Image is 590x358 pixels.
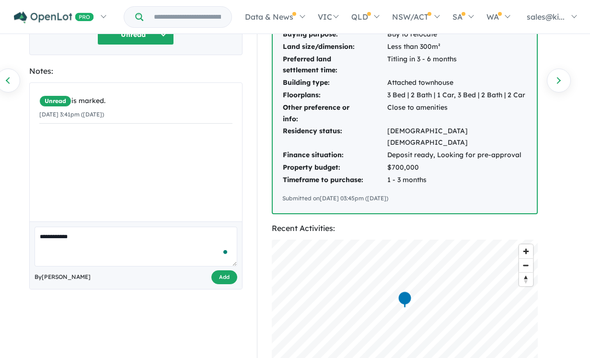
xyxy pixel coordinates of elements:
td: Close to amenities [387,102,527,126]
span: By [PERSON_NAME] [35,272,91,282]
span: Reset bearing to north [519,273,533,286]
td: $700,000 [387,162,527,174]
button: Zoom out [519,258,533,272]
td: Attached townhouse [387,77,527,89]
td: Timeframe to purchase: [282,174,387,186]
img: Openlot PRO Logo White [14,12,94,23]
td: Other preference or info: [282,102,387,126]
td: [DEMOGRAPHIC_DATA] [DEMOGRAPHIC_DATA] [387,125,527,149]
td: Titling in 3 - 6 months [387,53,527,77]
td: Buy to relocate [387,28,527,41]
div: Notes: [29,65,243,78]
td: Deposit ready, Looking for pre-approval [387,149,527,162]
span: sales@ki... [527,12,565,22]
div: Map marker [397,291,412,309]
td: Property budget: [282,162,387,174]
td: Residency status: [282,125,387,149]
button: Unread [97,24,174,45]
button: Add [211,270,237,284]
div: Recent Activities: [272,222,538,235]
textarea: To enrich screen reader interactions, please activate Accessibility in Grammarly extension settings [35,227,237,266]
div: is marked. [39,95,232,107]
span: Unread [39,95,71,107]
small: [DATE] 3:41pm ([DATE]) [39,111,104,118]
td: Land size/dimension: [282,41,387,53]
button: Zoom in [519,244,533,258]
input: Try estate name, suburb, builder or developer [145,7,230,27]
td: Buying purpose: [282,28,387,41]
td: 1 - 3 months [387,174,527,186]
button: Reset bearing to north [519,272,533,286]
td: 3 Bed | 2 Bath | 1 Car, 3 Bed | 2 Bath | 2 Car [387,89,527,102]
td: Less than 300m² [387,41,527,53]
td: Preferred land settlement time: [282,53,387,77]
span: Zoom out [519,259,533,272]
td: Finance situation: [282,149,387,162]
div: Submitted on [DATE] 03:45pm ([DATE]) [282,194,527,203]
td: Building type: [282,77,387,89]
td: Floorplans: [282,89,387,102]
